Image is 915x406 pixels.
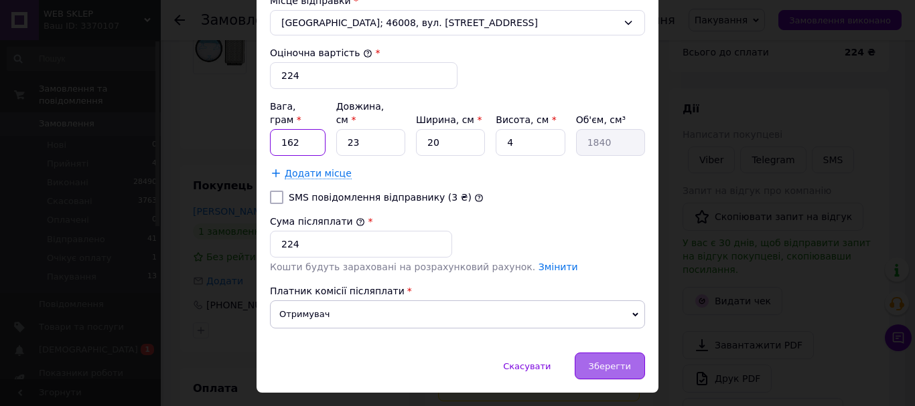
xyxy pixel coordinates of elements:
span: Зберегти [589,361,631,371]
label: Ширина, см [416,114,482,125]
label: Вага, грам [270,101,301,125]
span: Отримувач [270,300,645,328]
label: SMS повідомлення відправнику (3 ₴) [289,192,472,203]
span: Додати місце [285,168,352,179]
span: Скасувати [503,361,551,371]
a: Змінити [539,262,578,272]
label: Оціночна вартість [270,47,372,58]
span: Платник комісії післяплати [270,286,405,296]
div: Об'єм, см³ [576,113,645,126]
span: Кошти будуть зараховані на розрахунковий рахунок. [270,262,578,272]
label: Сума післяплати [270,216,365,227]
label: Довжина, см [336,101,384,125]
label: Висота, см [496,114,556,125]
span: [GEOGRAPHIC_DATA]; 46008, вул. [STREET_ADDRESS] [281,16,618,29]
